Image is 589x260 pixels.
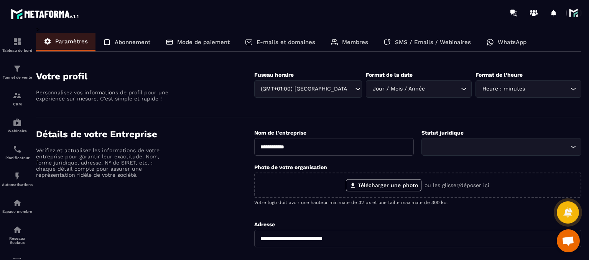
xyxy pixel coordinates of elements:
[13,225,22,234] img: social-network
[557,229,580,252] a: Ouvrir le chat
[2,75,33,79] p: Tunnel de vente
[13,145,22,154] img: scheduler
[115,39,150,46] p: Abonnement
[2,58,33,85] a: formationformationTunnel de vente
[424,182,489,188] p: ou les glisser/déposer ici
[366,72,413,78] label: Format de la date
[2,129,33,133] p: Webinaire
[366,80,472,98] div: Search for option
[342,39,368,46] p: Membres
[254,164,327,170] label: Photo de votre organisation
[426,143,569,151] input: Search for option
[346,179,421,191] label: Télécharger une photo
[36,71,254,82] h4: Votre profil
[2,139,33,166] a: schedulerschedulerPlanificateur
[257,39,315,46] p: E-mails et domaines
[36,89,170,102] p: Personnalisez vos informations de profil pour une expérience sur mesure. C'est simple et rapide !
[2,112,33,139] a: automationsautomationsWebinaire
[2,156,33,160] p: Planificateur
[2,85,33,112] a: formationformationCRM
[475,72,523,78] label: Format de l’heure
[2,219,33,250] a: social-networksocial-networkRéseaux Sociaux
[254,80,362,98] div: Search for option
[2,183,33,187] p: Automatisations
[426,85,459,93] input: Search for option
[55,38,88,45] p: Paramètres
[177,39,230,46] p: Mode de paiement
[36,129,254,140] h4: Détails de votre Entreprise
[475,80,581,98] div: Search for option
[36,147,170,178] p: Vérifiez et actualisez les informations de votre entreprise pour garantir leur exactitude. Nom, f...
[347,85,353,93] input: Search for option
[254,130,306,136] label: Nom de l'entreprise
[2,166,33,193] a: automationsautomationsAutomatisations
[11,7,80,21] img: logo
[13,118,22,127] img: automations
[2,193,33,219] a: automationsautomationsEspace membre
[259,85,348,93] span: (GMT+01:00) [GEOGRAPHIC_DATA]
[13,91,22,100] img: formation
[2,236,33,245] p: Réseaux Sociaux
[13,198,22,207] img: automations
[2,48,33,53] p: Tableau de bord
[2,209,33,214] p: Espace membre
[13,171,22,181] img: automations
[371,85,426,93] span: Jour / Mois / Année
[2,102,33,106] p: CRM
[395,39,471,46] p: SMS / Emails / Webinaires
[2,31,33,58] a: formationformationTableau de bord
[254,72,294,78] label: Fuseau horaire
[13,37,22,46] img: formation
[254,200,581,205] p: Votre logo doit avoir une hauteur minimale de 32 px et une taille maximale de 300 ko.
[480,85,526,93] span: Heure : minutes
[421,130,464,136] label: Statut juridique
[498,39,526,46] p: WhatsApp
[526,85,569,93] input: Search for option
[421,138,581,156] div: Search for option
[254,221,275,227] label: Adresse
[13,64,22,73] img: formation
